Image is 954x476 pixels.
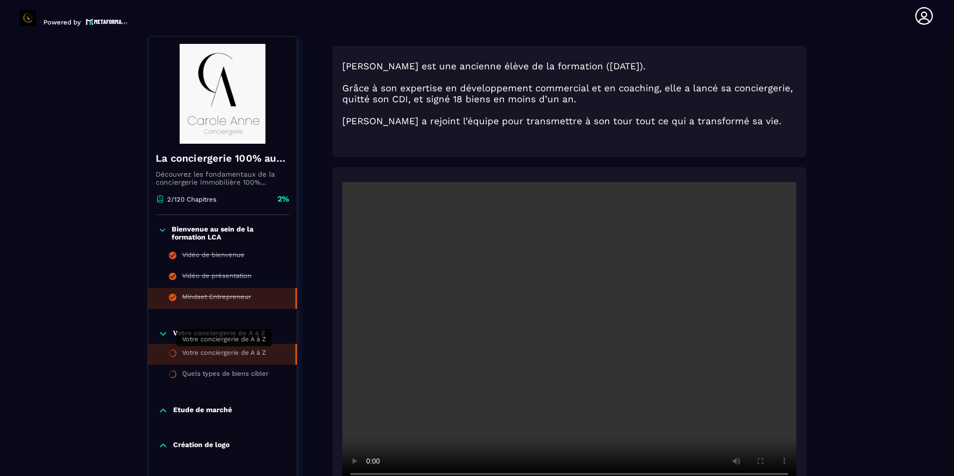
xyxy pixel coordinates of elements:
[342,83,796,105] h3: Grâce à son expertise en développement commercial et en coaching, elle a lancé sa conciergerie, q...
[173,441,230,451] p: Création de logo
[173,329,265,339] p: Votre conciergerie de A à Z
[182,293,251,304] div: Mindset Entrepreneur
[156,170,289,186] p: Découvrez les fondamentaux de la conciergerie immobilière 100% automatisée. Cette formation est c...
[156,44,289,144] img: banner
[182,349,266,360] div: Votre conciergerie de A à Z
[342,61,796,72] h3: [PERSON_NAME] est une ancienne élève de la formation ([DATE]).
[172,225,287,241] p: Bienvenue au sein de la formation LCA
[182,335,266,343] span: Votre conciergerie de A à Z
[182,251,244,262] div: Vidéo de bienvenue
[20,10,36,26] img: logo-branding
[342,116,796,127] h3: [PERSON_NAME] a rejoint l’équipe pour transmettre à son tour tout ce qui a transformé sa vie.
[43,18,81,26] p: Powered by
[156,151,289,165] h4: La conciergerie 100% automatisée
[167,196,217,203] p: 2/120 Chapitres
[182,272,251,283] div: Vidéo de présentation
[182,370,268,381] div: Quels types de biens cibler
[173,406,232,416] p: Etude de marché
[277,194,289,205] p: 2%
[86,17,128,26] img: logo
